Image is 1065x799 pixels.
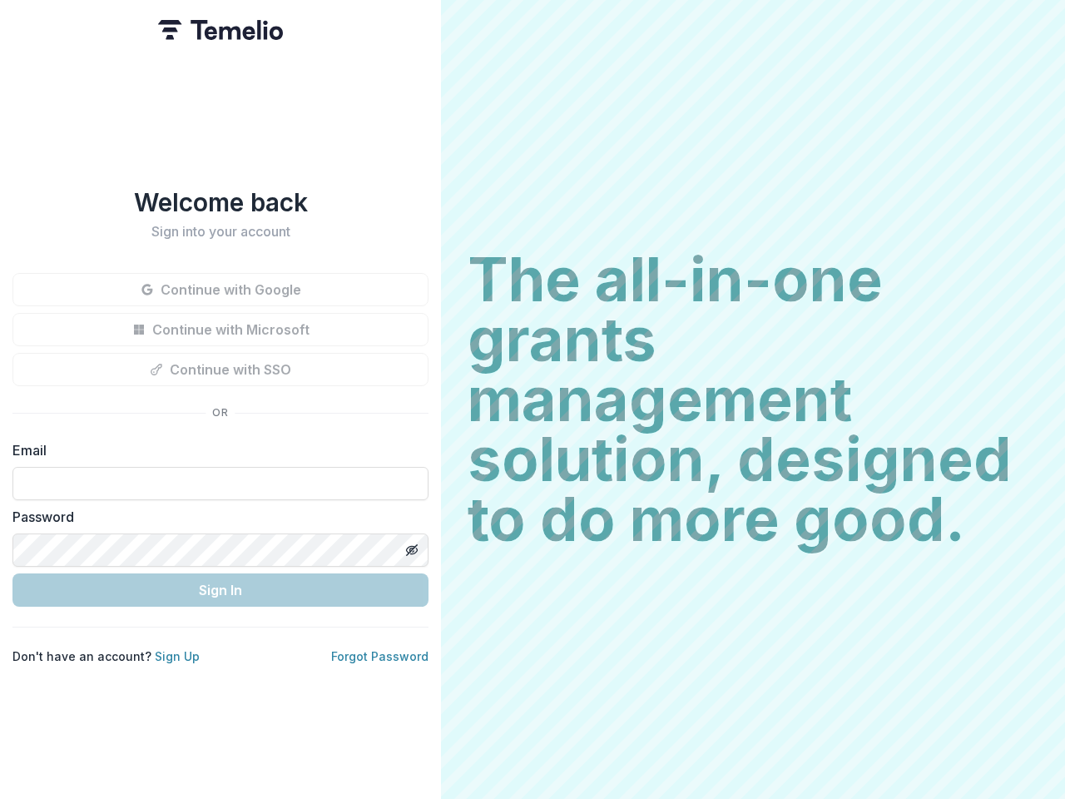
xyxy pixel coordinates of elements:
h2: Sign into your account [12,224,428,240]
a: Forgot Password [331,649,428,663]
button: Toggle password visibility [399,537,425,563]
button: Continue with Microsoft [12,313,428,346]
label: Email [12,440,419,460]
a: Sign Up [155,649,200,663]
button: Continue with Google [12,273,428,306]
button: Continue with SSO [12,353,428,386]
img: Temelio [158,20,283,40]
label: Password [12,507,419,527]
p: Don't have an account? [12,648,200,665]
button: Sign In [12,573,428,607]
h1: Welcome back [12,187,428,217]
